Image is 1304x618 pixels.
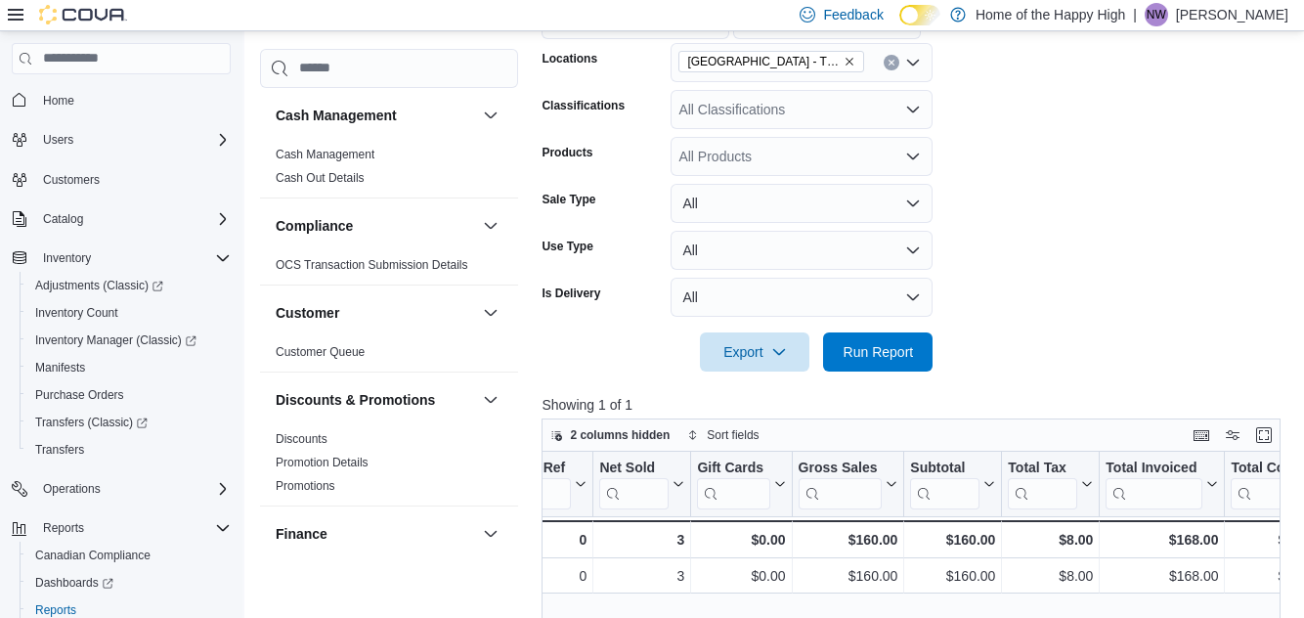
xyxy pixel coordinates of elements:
[35,168,108,192] a: Customers
[799,459,898,508] button: Gross Sales
[1190,423,1213,447] button: Keyboard shortcuts
[1107,528,1219,552] div: $168.00
[479,214,502,238] button: Compliance
[1107,564,1219,588] div: $168.00
[20,542,239,569] button: Canadian Compliance
[276,170,365,186] span: Cash Out Details
[35,477,231,501] span: Operations
[1221,423,1244,447] button: Display options
[276,344,365,360] span: Customer Queue
[911,528,996,552] div: $160.00
[479,388,502,412] button: Discounts & Promotions
[600,528,685,552] div: 3
[899,5,940,25] input: Dark Mode
[35,246,231,270] span: Inventory
[27,301,231,325] span: Inventory Count
[20,409,239,436] a: Transfers (Classic)
[700,332,809,372] button: Export
[542,51,597,66] label: Locations
[542,286,600,301] label: Is Delivery
[799,459,883,508] div: Gross Sales
[911,459,980,477] div: Subtotal
[276,478,335,494] span: Promotions
[27,571,231,595] span: Dashboards
[698,528,786,552] div: $0.00
[276,216,353,236] h3: Compliance
[35,548,151,563] span: Canadian Compliance
[35,516,92,540] button: Reports
[698,459,770,508] div: Gift Card Sales
[27,411,231,434] span: Transfers (Classic)
[276,455,369,470] span: Promotion Details
[911,459,980,508] div: Subtotal
[260,143,518,198] div: Cash Management
[35,207,91,231] button: Catalog
[43,93,74,109] span: Home
[35,246,99,270] button: Inventory
[260,340,518,372] div: Customer
[276,390,435,410] h3: Discounts & Promotions
[35,516,231,540] span: Reports
[4,244,239,272] button: Inventory
[27,329,231,352] span: Inventory Manager (Classic)
[1107,459,1219,508] button: Total Invoiced
[35,387,124,403] span: Purchase Orders
[276,524,327,544] h3: Finance
[276,148,374,161] a: Cash Management
[1252,423,1276,447] button: Enter fullscreen
[43,211,83,227] span: Catalog
[542,239,592,254] label: Use Type
[1009,528,1094,552] div: $8.00
[276,258,468,272] a: OCS Transaction Submission Details
[687,52,840,71] span: [GEOGRAPHIC_DATA] - The Shed District - Fire & Flower
[276,432,327,446] a: Discounts
[570,427,670,443] span: 2 columns hidden
[4,205,239,233] button: Catalog
[1176,3,1288,26] p: [PERSON_NAME]
[276,303,339,323] h3: Customer
[20,436,239,463] button: Transfers
[35,442,84,458] span: Transfers
[844,342,914,362] span: Run Report
[1107,459,1203,477] div: Total Invoiced
[35,332,196,348] span: Inventory Manager (Classic)
[276,171,365,185] a: Cash Out Details
[542,98,625,113] label: Classifications
[35,167,231,192] span: Customers
[20,381,239,409] button: Purchase Orders
[43,520,84,536] span: Reports
[35,89,82,112] a: Home
[276,345,365,359] a: Customer Queue
[600,564,685,588] div: 3
[43,481,101,497] span: Operations
[43,132,73,148] span: Users
[899,25,900,26] span: Dark Mode
[905,55,921,70] button: Open list of options
[27,571,121,595] a: Dashboards
[479,104,502,127] button: Cash Management
[276,147,374,162] span: Cash Management
[27,329,204,352] a: Inventory Manager (Classic)
[1009,459,1094,508] button: Total Tax
[276,106,475,125] button: Cash Management
[698,459,770,477] div: Gift Cards
[27,438,92,462] a: Transfers
[542,395,1288,415] p: Showing 1 of 1
[27,411,155,434] a: Transfers (Classic)
[20,327,239,354] a: Inventory Manager (Classic)
[35,415,148,430] span: Transfers (Classic)
[27,356,231,379] span: Manifests
[823,5,883,24] span: Feedback
[20,569,239,596] a: Dashboards
[884,55,899,70] button: Clear input
[27,301,126,325] a: Inventory Count
[39,5,127,24] img: Cova
[27,383,231,407] span: Purchase Orders
[976,3,1125,26] p: Home of the Happy High
[844,56,855,67] button: Remove Winnipeg - The Shed District - Fire & Flower from selection in this group
[707,427,759,443] span: Sort fields
[1107,459,1203,508] div: Total Invoiced
[27,383,132,407] a: Purchase Orders
[1147,3,1166,26] span: NW
[35,575,113,591] span: Dashboards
